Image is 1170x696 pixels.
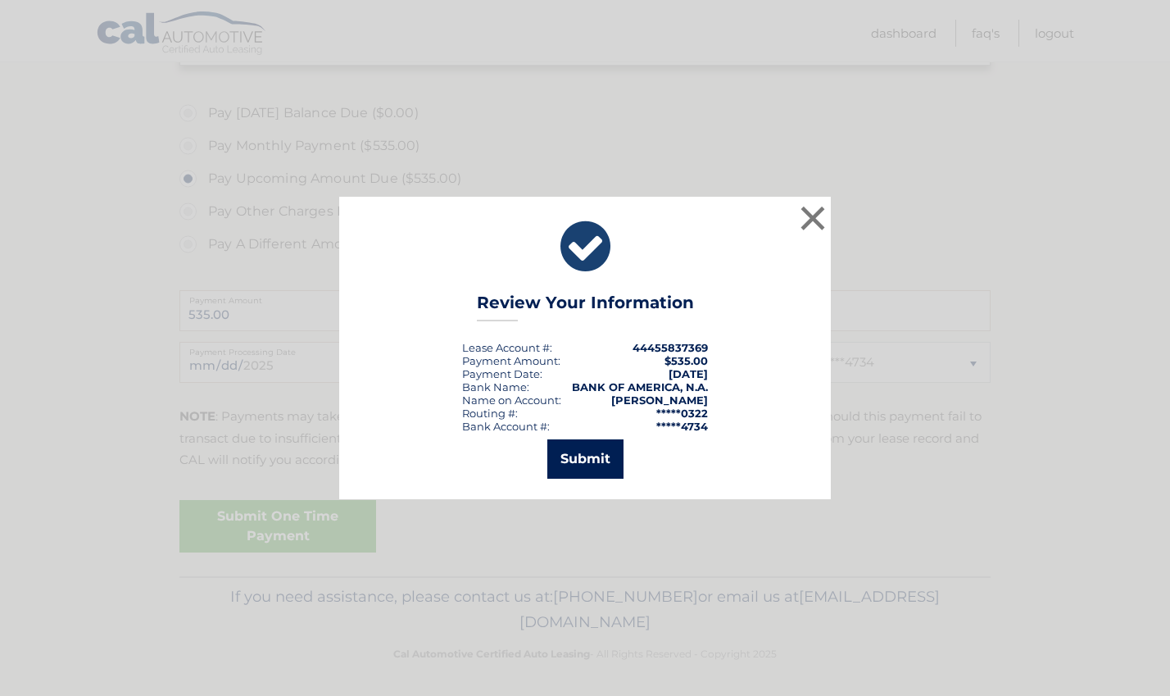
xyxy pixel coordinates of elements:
h3: Review Your Information [477,293,694,321]
button: Submit [547,439,624,479]
div: Routing #: [462,407,518,420]
div: Payment Amount: [462,354,560,367]
div: Name on Account: [462,393,561,407]
strong: 44455837369 [633,341,708,354]
div: Bank Account #: [462,420,550,433]
strong: [PERSON_NAME] [611,393,708,407]
button: × [796,202,829,234]
strong: BANK OF AMERICA, N.A. [572,380,708,393]
span: Payment Date [462,367,540,380]
span: $535.00 [664,354,708,367]
div: Lease Account #: [462,341,552,354]
div: : [462,367,542,380]
span: [DATE] [669,367,708,380]
div: Bank Name: [462,380,529,393]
